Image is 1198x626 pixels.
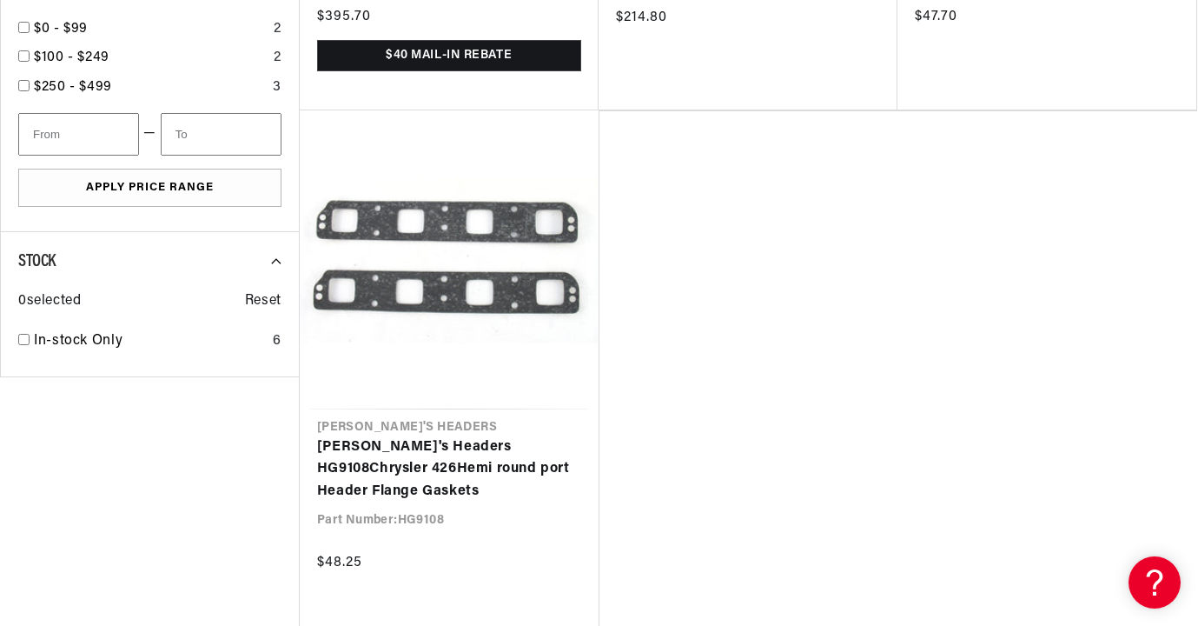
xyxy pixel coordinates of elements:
span: — [143,123,156,145]
span: $250 - $499 [34,80,112,94]
span: $100 - $249 [34,50,109,64]
div: 2 [274,47,281,70]
div: 3 [273,77,281,99]
span: Reset [245,290,281,313]
div: 6 [273,330,281,353]
a: In-stock Only [34,330,266,353]
input: To [161,113,281,156]
button: Apply Price Range [18,169,281,208]
a: [PERSON_NAME]'s Headers HG9108Chrysler 426Hemi round port Header Flange Gaskets [317,436,581,503]
div: 2 [274,18,281,41]
input: From [18,113,139,156]
span: 0 selected [18,290,81,313]
span: Stock [18,253,56,270]
span: $0 - $99 [34,22,88,36]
